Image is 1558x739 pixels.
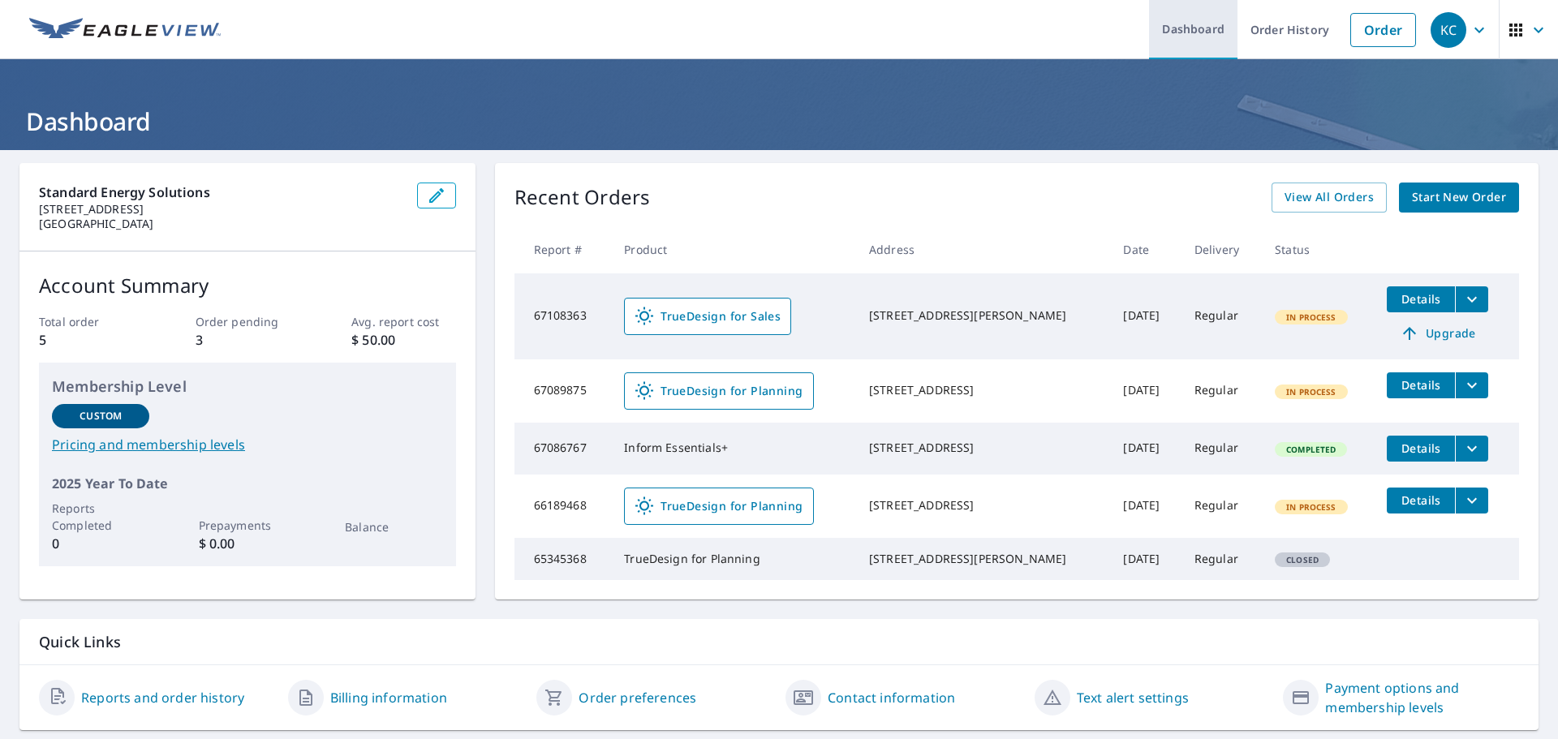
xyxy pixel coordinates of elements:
td: 67089875 [514,359,612,423]
td: Regular [1181,359,1262,423]
span: TrueDesign for Planning [635,496,803,516]
p: 2025 Year To Date [52,474,443,493]
td: 67108363 [514,273,612,359]
button: filesDropdownBtn-67089875 [1455,372,1488,398]
p: Order pending [196,313,299,330]
p: [STREET_ADDRESS] [39,202,404,217]
td: TrueDesign for Planning [611,538,856,580]
span: Details [1397,377,1445,393]
p: Custom [80,409,122,423]
img: EV Logo [29,18,221,42]
p: Standard Energy Solutions [39,183,404,202]
th: Status [1262,226,1374,273]
button: filesDropdownBtn-67108363 [1455,286,1488,312]
button: detailsBtn-67089875 [1387,372,1455,398]
span: Upgrade [1397,324,1478,343]
p: Prepayments [199,517,296,534]
p: Balance [345,518,442,535]
p: Avg. report cost [351,313,455,330]
th: Date [1110,226,1181,273]
td: [DATE] [1110,423,1181,475]
div: [STREET_ADDRESS] [869,382,1097,398]
div: [STREET_ADDRESS] [869,497,1097,513]
th: Address [856,226,1110,273]
a: Order [1350,13,1416,47]
p: 5 [39,330,143,350]
button: detailsBtn-67108363 [1387,286,1455,312]
th: Delivery [1181,226,1262,273]
p: 0 [52,534,149,553]
p: Account Summary [39,271,456,300]
span: Completed [1276,444,1345,455]
span: In Process [1276,311,1346,323]
a: Contact information [828,688,955,707]
span: Start New Order [1412,187,1506,208]
p: Reports Completed [52,500,149,534]
td: [DATE] [1110,538,1181,580]
a: TrueDesign for Planning [624,488,813,525]
span: In Process [1276,386,1346,397]
p: Recent Orders [514,183,651,213]
a: TrueDesign for Planning [624,372,813,410]
th: Product [611,226,856,273]
p: $ 50.00 [351,330,455,350]
td: Inform Essentials+ [611,423,856,475]
a: View All Orders [1272,183,1387,213]
button: detailsBtn-66189468 [1387,488,1455,513]
button: filesDropdownBtn-66189468 [1455,488,1488,513]
div: [STREET_ADDRESS][PERSON_NAME] [869,551,1097,567]
span: Details [1397,440,1445,456]
p: $ 0.00 [199,534,296,553]
a: Order preferences [579,688,696,707]
button: detailsBtn-67086767 [1387,436,1455,462]
span: View All Orders [1285,187,1374,208]
td: Regular [1181,475,1262,538]
div: KC [1431,12,1466,48]
td: 66189468 [514,475,612,538]
h1: Dashboard [19,105,1539,138]
a: Payment options and membership levels [1325,678,1519,717]
p: [GEOGRAPHIC_DATA] [39,217,404,231]
a: Start New Order [1399,183,1519,213]
span: Details [1397,291,1445,307]
span: Closed [1276,554,1328,565]
p: 3 [196,330,299,350]
div: [STREET_ADDRESS][PERSON_NAME] [869,307,1097,324]
span: TrueDesign for Planning [635,381,803,401]
td: 67086767 [514,423,612,475]
button: filesDropdownBtn-67086767 [1455,436,1488,462]
a: Upgrade [1387,320,1488,346]
a: Reports and order history [81,688,244,707]
span: In Process [1276,501,1346,513]
a: Text alert settings [1077,688,1189,707]
a: TrueDesign for Sales [624,298,791,335]
p: Quick Links [39,632,1519,652]
td: [DATE] [1110,475,1181,538]
span: Details [1397,492,1445,508]
p: Total order [39,313,143,330]
th: Report # [514,226,612,273]
p: Membership Level [52,376,443,397]
div: [STREET_ADDRESS] [869,440,1097,456]
a: Billing information [330,688,447,707]
td: Regular [1181,273,1262,359]
a: Pricing and membership levels [52,435,443,454]
td: 65345368 [514,538,612,580]
td: Regular [1181,538,1262,580]
td: Regular [1181,423,1262,475]
span: TrueDesign for Sales [635,307,781,326]
td: [DATE] [1110,273,1181,359]
td: [DATE] [1110,359,1181,423]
